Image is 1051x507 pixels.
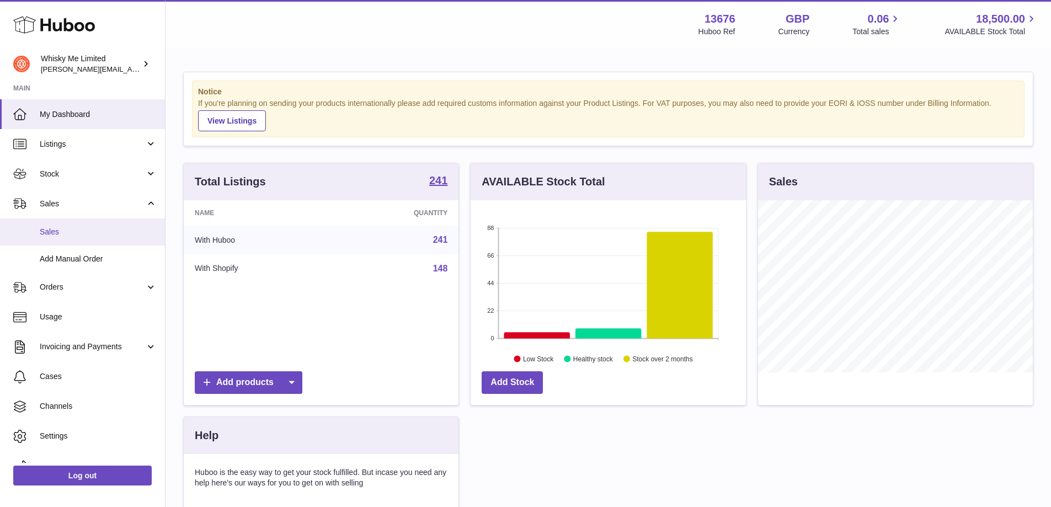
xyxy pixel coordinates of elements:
text: 66 [488,252,494,259]
span: Channels [40,401,157,412]
text: 44 [488,280,494,286]
img: frances@whiskyshop.com [13,56,30,72]
text: 88 [488,225,494,231]
text: 0 [491,335,494,341]
span: Returns [40,461,157,471]
div: Huboo Ref [698,26,735,37]
text: Stock over 2 months [633,355,693,362]
td: With Huboo [184,226,332,254]
a: 148 [433,264,448,273]
a: 241 [433,235,448,244]
strong: GBP [786,12,809,26]
a: Add Stock [482,371,543,394]
a: 0.06 Total sales [852,12,901,37]
div: Currency [778,26,810,37]
h3: AVAILABLE Stock Total [482,174,605,189]
span: AVAILABLE Stock Total [945,26,1038,37]
h3: Sales [769,174,798,189]
td: With Shopify [184,254,332,283]
th: Name [184,200,332,226]
text: Low Stock [523,355,554,362]
th: Quantity [332,200,459,226]
p: Huboo is the easy way to get your stock fulfilled. But incase you need any help here's our ways f... [195,467,447,488]
strong: 241 [429,175,447,186]
text: 22 [488,307,494,314]
a: View Listings [198,110,266,131]
strong: Notice [198,87,1018,97]
span: Cases [40,371,157,382]
a: Add products [195,371,302,394]
span: Sales [40,199,145,209]
div: If you're planning on sending your products internationally please add required customs informati... [198,98,1018,131]
h3: Total Listings [195,174,266,189]
span: Sales [40,227,157,237]
span: Total sales [852,26,901,37]
text: Healthy stock [573,355,613,362]
a: 18,500.00 AVAILABLE Stock Total [945,12,1038,37]
span: Listings [40,139,145,150]
h3: Help [195,428,218,443]
span: Add Manual Order [40,254,157,264]
div: Whisky Me Limited [41,54,140,74]
span: Orders [40,282,145,292]
a: 241 [429,175,447,188]
span: Invoicing and Payments [40,341,145,352]
span: 18,500.00 [976,12,1025,26]
span: Settings [40,431,157,441]
span: Stock [40,169,145,179]
a: Log out [13,466,152,485]
span: My Dashboard [40,109,157,120]
strong: 13676 [705,12,735,26]
span: Usage [40,312,157,322]
span: 0.06 [868,12,889,26]
span: [PERSON_NAME][EMAIL_ADDRESS][DOMAIN_NAME] [41,65,221,73]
